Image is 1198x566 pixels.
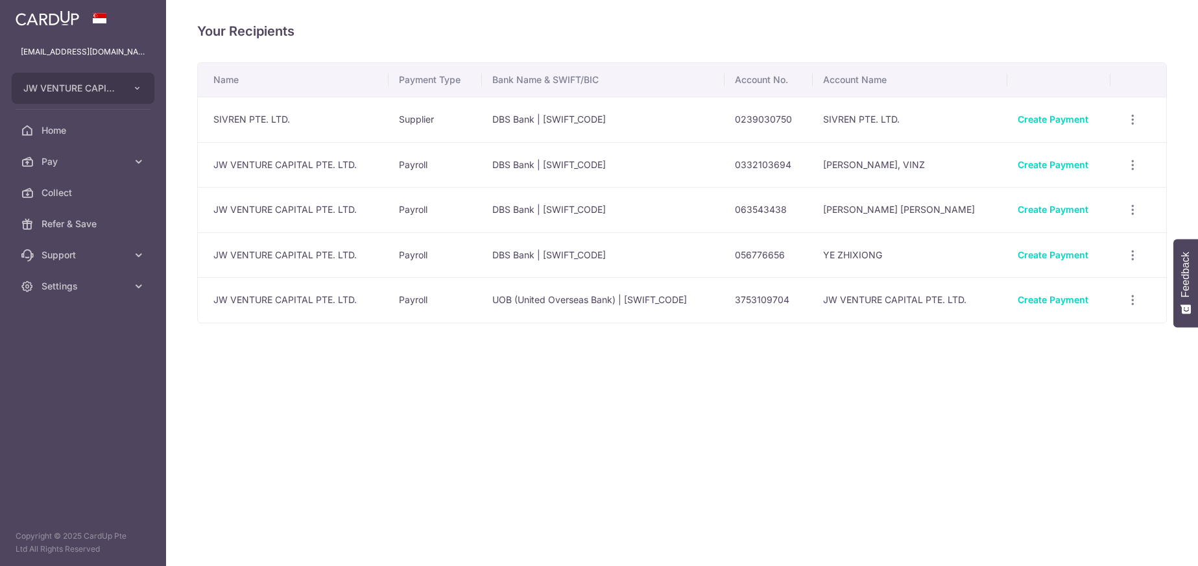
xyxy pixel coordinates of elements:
th: Bank Name & SWIFT/BIC [482,63,725,97]
span: Collect [42,186,127,199]
span: Pay [42,155,127,168]
button: Feedback - Show survey [1173,239,1198,327]
th: Name [198,63,389,97]
td: JW VENTURE CAPITAL PTE. LTD. [198,187,389,232]
td: [PERSON_NAME], VINZ [813,142,1007,188]
th: Payment Type [389,63,481,97]
th: Account Name [813,63,1007,97]
a: Create Payment [1018,294,1088,305]
td: 056776656 [725,232,812,278]
td: JW VENTURE CAPITAL PTE. LTD. [198,232,389,278]
td: Supplier [389,97,481,142]
td: Payroll [389,187,481,232]
td: SIVREN PTE. LTD. [813,97,1007,142]
td: 0239030750 [725,97,812,142]
td: JW VENTURE CAPITAL PTE. LTD. [198,277,389,323]
span: Home [42,124,127,137]
a: Create Payment [1018,159,1088,170]
td: JW VENTURE CAPITAL PTE. LTD. [198,142,389,188]
td: Payroll [389,277,481,323]
td: Payroll [389,232,481,278]
iframe: Opens a widget where you can find more information [1115,527,1185,560]
span: Feedback [1180,252,1192,297]
td: [PERSON_NAME] [PERSON_NAME] [813,187,1007,232]
td: YE ZHIXIONG [813,232,1007,278]
td: SIVREN PTE. LTD. [198,97,389,142]
span: Support [42,249,127,262]
th: Account No. [725,63,812,97]
td: Payroll [389,142,481,188]
button: JW VENTURE CAPITAL PTE. LTD. [12,73,154,104]
p: [EMAIL_ADDRESS][DOMAIN_NAME] [21,45,145,58]
span: Refer & Save [42,217,127,230]
td: DBS Bank | [SWIFT_CODE] [482,187,725,232]
a: Create Payment [1018,249,1088,260]
h4: Your Recipients [197,21,1167,42]
a: Create Payment [1018,114,1088,125]
td: 063543438 [725,187,812,232]
td: UOB (United Overseas Bank) | [SWIFT_CODE] [482,277,725,323]
span: Settings [42,280,127,293]
td: 0332103694 [725,142,812,188]
td: DBS Bank | [SWIFT_CODE] [482,97,725,142]
td: JW VENTURE CAPITAL PTE. LTD. [813,277,1007,323]
span: JW VENTURE CAPITAL PTE. LTD. [23,82,119,95]
td: 3753109704 [725,277,812,323]
td: DBS Bank | [SWIFT_CODE] [482,232,725,278]
a: Create Payment [1018,204,1088,215]
td: DBS Bank | [SWIFT_CODE] [482,142,725,188]
img: CardUp [16,10,79,26]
